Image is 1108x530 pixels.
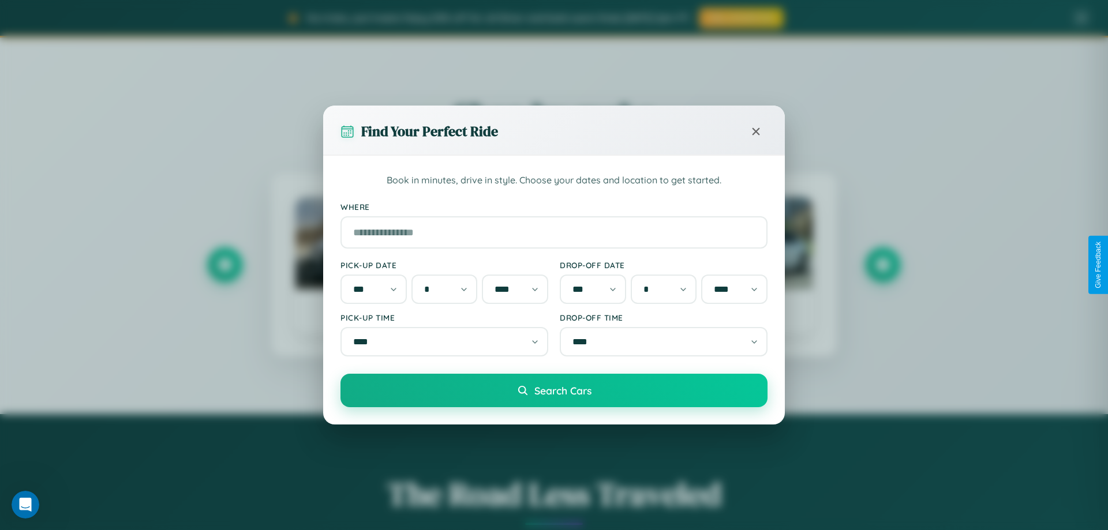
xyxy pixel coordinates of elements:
label: Drop-off Date [560,260,768,270]
label: Drop-off Time [560,313,768,322]
p: Book in minutes, drive in style. Choose your dates and location to get started. [340,173,768,188]
label: Pick-up Time [340,313,548,322]
button: Search Cars [340,374,768,407]
label: Pick-up Date [340,260,548,270]
h3: Find Your Perfect Ride [361,122,498,141]
span: Search Cars [534,384,592,397]
label: Where [340,202,768,212]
